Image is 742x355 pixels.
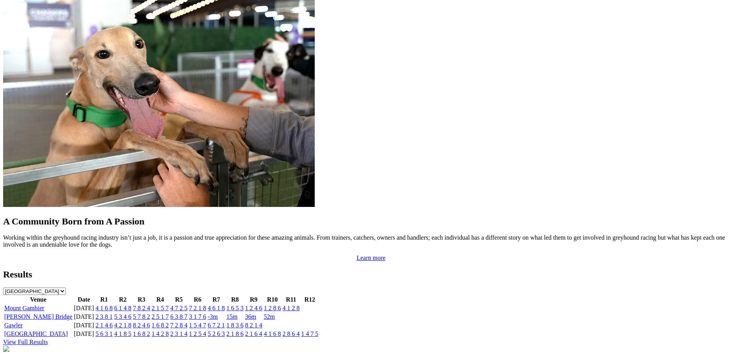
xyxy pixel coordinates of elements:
a: 2 1 6 4 [245,330,262,337]
a: 5 7 8 2 [133,313,150,320]
a: 1 4 7 5 [301,330,318,337]
a: 1 8 3 6 [226,322,243,329]
a: 2 8 6 4 [282,330,300,337]
img: chasers_homepage.jpg [3,346,9,352]
a: 1 2 4 6 [245,305,262,311]
a: 36m [245,313,256,320]
p: Working within the greyhound racing industry isn’t just a job, it is a passion and true appreciat... [3,234,739,248]
td: [DATE] [74,304,95,312]
a: 2 5 1 7 [152,313,169,320]
h2: A Community Born from A Passion [3,216,739,227]
a: 8 2 4 6 [133,322,150,329]
a: 6 1 4 8 [114,305,131,311]
a: [GEOGRAPHIC_DATA] [4,330,68,337]
td: [DATE] [74,313,95,321]
th: R1 [95,296,113,304]
th: R10 [263,296,281,304]
a: 2 1 8 6 [226,330,243,337]
th: R11 [282,296,300,304]
th: R2 [114,296,132,304]
a: 6 7 2 1 [208,322,225,329]
a: 7 2 8 4 [170,322,187,329]
a: 4 1 8 5 [114,330,131,337]
th: R6 [189,296,206,304]
th: R9 [245,296,263,304]
a: -3m [208,313,218,320]
a: [PERSON_NAME] Bridge [4,313,72,320]
a: 2 3 8 1 [95,313,113,320]
a: 4 6 1 8 [208,305,225,311]
td: [DATE] [74,321,95,329]
a: 2 3 1 4 [170,330,187,337]
a: Gawler [4,322,23,329]
th: R12 [301,296,319,304]
a: 4 1 6 8 [264,330,281,337]
a: 2 1 4 6 [95,322,113,329]
a: 4 1 2 8 [282,305,300,311]
a: 6 3 8 7 [170,313,187,320]
a: 1 6 8 2 [133,330,150,337]
a: 4 1 6 8 [95,305,113,311]
a: 15m [226,313,237,320]
a: 1 6 8 2 [152,322,169,329]
a: 7 2 1 8 [189,305,206,311]
a: 4 2 1 8 [114,322,131,329]
h2: Results [3,269,739,280]
a: 1 4 2 8 [152,330,169,337]
a: 5 6 3 1 [95,330,113,337]
a: View Full Results [3,339,48,345]
a: Learn more [356,254,385,261]
th: Venue [4,296,73,304]
a: 1 2 8 6 [264,305,281,311]
a: 1 6 5 3 [226,305,243,311]
td: [DATE] [74,330,95,338]
a: 4 7 2 5 [170,305,187,311]
a: 3 1 7 6 [189,313,206,320]
a: 8 2 1 4 [245,322,262,329]
th: Date [74,296,95,304]
a: 7 8 2 4 [133,305,150,311]
a: 5 2 6 3 [208,330,225,337]
th: R7 [207,296,225,304]
th: R4 [151,296,169,304]
a: 5 3 4 6 [114,313,131,320]
a: 52m [264,313,275,320]
th: R8 [226,296,244,304]
a: 2 1 5 7 [152,305,169,311]
a: Mount Gambier [4,305,44,311]
th: R3 [132,296,150,304]
a: 1 5 4 7 [189,322,206,329]
th: R5 [170,296,188,304]
a: 1 2 5 4 [189,330,206,337]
